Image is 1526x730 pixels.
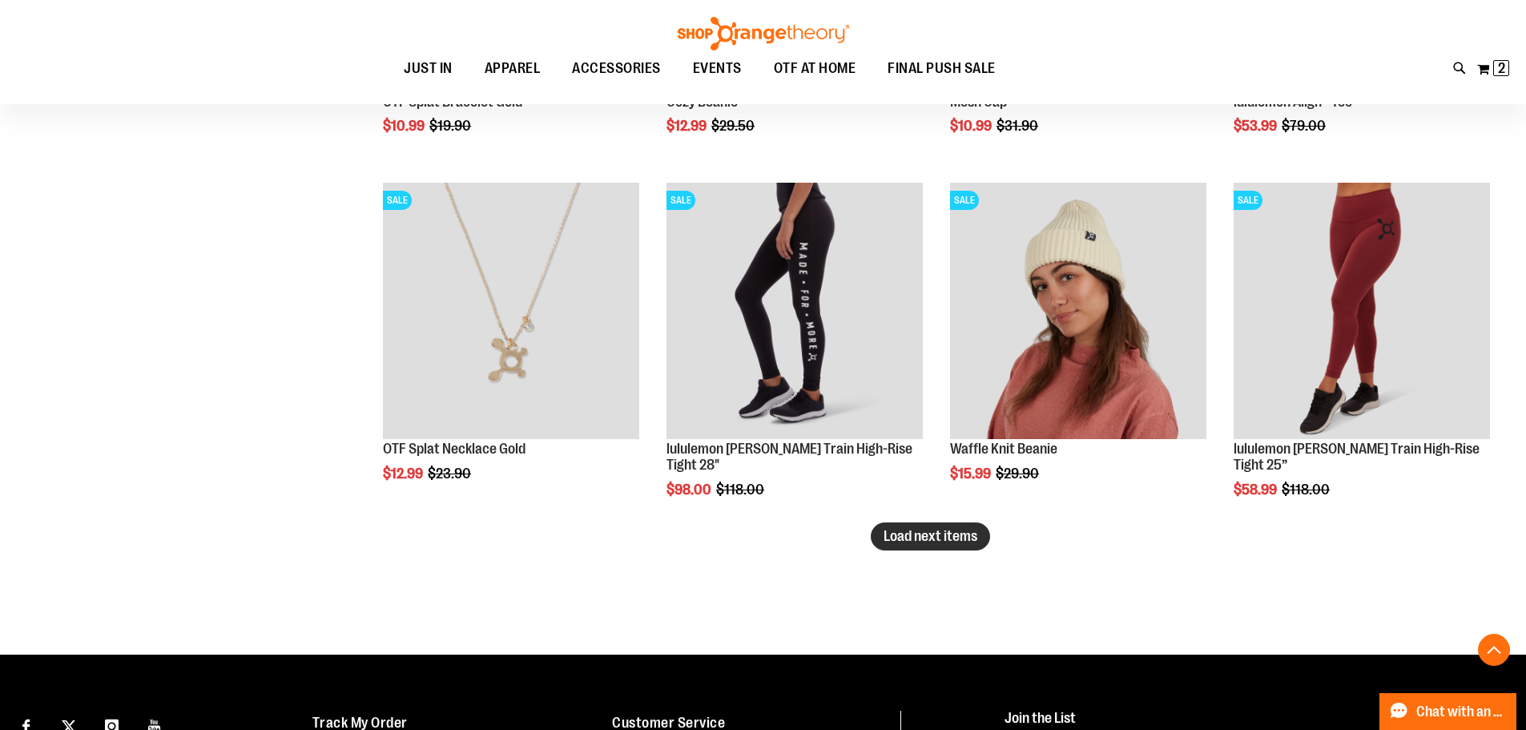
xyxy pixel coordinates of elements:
div: product [375,175,647,522]
img: Shop Orangetheory [675,17,852,50]
span: $53.99 [1234,118,1279,134]
span: $19.90 [429,118,473,134]
span: $23.90 [428,466,473,482]
img: Product image for lululemon Wunder Train High-Rise Tight 25” [1234,183,1490,439]
a: lululemon Align™ Tee [1234,94,1352,110]
a: lululemon [PERSON_NAME] Train High-Rise Tight 25” [1234,441,1480,473]
img: Product image for Waffle Knit Beanie [950,183,1206,439]
a: Cozy Beanie [666,94,738,110]
a: Mesh Cap [950,94,1007,110]
a: Product image for lululemon Wunder Train High-Rise Tight 25”SALE [1234,183,1490,442]
span: $15.99 [950,466,993,482]
a: Product image for lululemon Wunder Train High-Rise Tight 28"SALE [666,183,923,442]
span: FINAL PUSH SALE [888,50,996,87]
a: JUST IN [388,50,469,87]
a: OTF AT HOME [758,50,872,87]
span: 2 [1498,60,1505,76]
img: Product image for Splat Necklace Gold [383,183,639,439]
a: OTF Splat Bracelet Gold [383,94,522,110]
a: lululemon [PERSON_NAME] Train High-Rise Tight 28" [666,441,912,473]
span: SALE [1234,191,1262,210]
span: $31.90 [997,118,1041,134]
span: SALE [383,191,412,210]
span: $10.99 [950,118,994,134]
img: Product image for lululemon Wunder Train High-Rise Tight 28" [666,183,923,439]
span: $118.00 [716,482,767,498]
span: $10.99 [383,118,427,134]
span: SALE [950,191,979,210]
a: Product image for Splat Necklace GoldSALE [383,183,639,442]
a: APPAREL [469,50,557,87]
span: Chat with an Expert [1416,704,1507,720]
a: OTF Splat Necklace Gold [383,441,525,457]
a: FINAL PUSH SALE [872,50,1012,87]
span: SALE [666,191,695,210]
span: OTF AT HOME [774,50,856,87]
div: product [1226,175,1498,538]
span: Load next items [884,528,977,544]
span: $12.99 [666,118,709,134]
span: $58.99 [1234,482,1279,498]
button: Load next items [871,522,990,551]
div: product [942,175,1214,522]
span: $29.50 [711,118,757,134]
span: JUST IN [404,50,453,87]
span: $118.00 [1282,482,1332,498]
span: ACCESSORIES [572,50,661,87]
a: Waffle Knit Beanie [950,441,1057,457]
div: product [658,175,931,538]
button: Back To Top [1478,634,1510,666]
span: $12.99 [383,466,425,482]
button: Chat with an Expert [1379,693,1517,730]
a: ACCESSORIES [556,50,677,87]
a: Product image for Waffle Knit BeanieSALE [950,183,1206,442]
span: $79.00 [1282,118,1328,134]
a: EVENTS [677,50,758,87]
span: EVENTS [693,50,742,87]
span: APPAREL [485,50,541,87]
span: $98.00 [666,482,714,498]
span: $29.90 [996,466,1041,482]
